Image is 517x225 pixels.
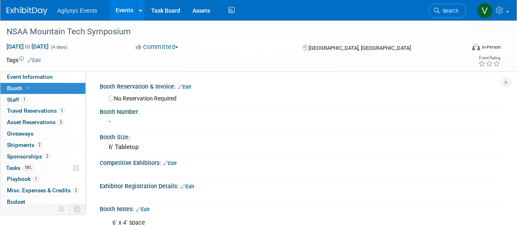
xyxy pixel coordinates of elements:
[472,44,480,50] img: Format-Inperson.png
[440,8,459,14] span: Search
[21,96,27,102] span: 1
[73,187,79,194] span: 2
[7,176,39,182] span: Playbook
[7,142,43,148] span: Shipments
[163,160,177,166] a: Edit
[178,84,191,90] a: Edit
[0,196,85,207] a: Budget
[7,107,65,114] span: Travel Reservations
[100,80,501,91] div: Booth Reservation & Invoice:
[429,4,466,18] a: Search
[0,128,85,139] a: Giveaways
[36,142,43,148] span: 2
[6,43,49,50] span: [DATE] [DATE]
[0,151,85,162] a: Sponsorships2
[26,86,30,90] i: Booth reservation complete
[481,44,501,50] div: In-Person
[100,203,501,214] div: Booth Notes:
[6,56,41,64] td: Tags
[0,71,85,82] a: Event Information
[69,204,86,214] td: Toggle Event Tabs
[4,25,459,39] div: NSAA Mountain Tech Symposium
[7,119,64,125] span: Asset Reservations
[7,7,47,15] img: ExhibitDay
[309,45,411,51] span: [GEOGRAPHIC_DATA], [GEOGRAPHIC_DATA]
[24,43,31,50] span: to
[7,130,34,137] span: Giveaways
[7,153,50,160] span: Sponsorships
[0,83,85,94] a: Booth
[133,43,181,51] button: Committed
[27,58,41,63] a: Edit
[136,207,150,212] a: Edit
[7,198,25,205] span: Budget
[33,176,39,182] span: 1
[106,141,495,154] div: 6' Tabletop
[100,157,501,167] div: Competitive Exhibitors:
[100,106,501,116] div: Booth Number:
[57,7,97,14] span: Agilysys Events
[0,117,85,128] a: Asset Reservations3
[0,185,85,196] a: Misc. Expenses & Credits2
[477,3,492,18] img: Vaitiare Munoz
[22,165,34,171] span: 18%
[7,85,32,91] span: Booth
[7,187,79,194] span: Misc. Expenses & Credits
[0,174,85,185] a: Playbook1
[100,180,501,191] div: Exhibitor Registration Details:
[7,96,27,103] span: Staff
[0,105,85,116] a: Travel Reservations1
[106,92,495,102] div: No Reservation Required
[428,42,501,55] div: Event Format
[106,115,495,128] div: -
[100,131,501,141] div: Booth Size:
[181,184,194,189] a: Edit
[50,45,67,50] span: (4 days)
[0,140,85,151] a: Shipments2
[55,204,69,214] td: Personalize Event Tab Strip
[59,108,65,114] span: 1
[58,119,64,125] span: 3
[44,153,50,159] span: 2
[0,94,85,105] a: Staff1
[7,74,53,80] span: Event Information
[0,163,85,174] a: Tasks18%
[478,56,500,60] div: Event Rating
[6,165,34,171] span: Tasks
